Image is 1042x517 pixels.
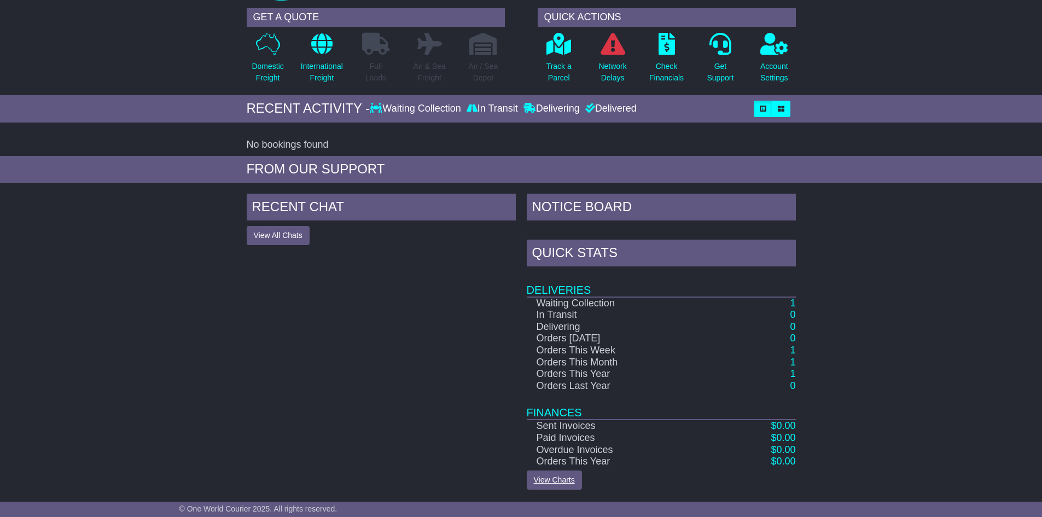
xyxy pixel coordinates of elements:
div: Quick Stats [527,240,796,269]
p: Account Settings [760,61,788,84]
a: View Charts [527,470,582,490]
a: 0 [790,309,795,320]
a: 1 [790,368,795,379]
td: Delivering [527,321,722,333]
a: 0 [790,321,795,332]
a: 1 [790,298,795,309]
div: FROM OUR SUPPORT [247,161,796,177]
div: No bookings found [247,139,796,151]
td: Deliveries [527,269,796,297]
span: 0.00 [776,420,795,431]
a: NetworkDelays [598,32,627,90]
a: CheckFinancials [649,32,684,90]
div: Delivered [583,103,637,115]
td: In Transit [527,309,722,321]
div: RECENT ACTIVITY - [247,101,370,117]
td: Orders This Month [527,357,722,369]
a: $0.00 [771,432,795,443]
a: $0.00 [771,456,795,467]
p: Air / Sea Depot [469,61,498,84]
span: 0.00 [776,456,795,467]
a: 0 [790,333,795,344]
div: Delivering [521,103,583,115]
td: Overdue Invoices [527,444,722,456]
a: AccountSettings [760,32,789,90]
div: In Transit [464,103,521,115]
td: Paid Invoices [527,432,722,444]
div: RECENT CHAT [247,194,516,223]
td: Sent Invoices [527,420,722,432]
a: Track aParcel [546,32,572,90]
span: © One World Courier 2025. All rights reserved. [179,504,337,513]
td: Orders Last Year [527,380,722,392]
p: International Freight [301,61,343,84]
p: Domestic Freight [252,61,283,84]
span: 0.00 [776,444,795,455]
td: Orders This Week [527,345,722,357]
td: Finances [527,392,796,420]
td: Orders [DATE] [527,333,722,345]
a: 1 [790,345,795,356]
a: $0.00 [771,420,795,431]
a: InternationalFreight [300,32,344,90]
a: $0.00 [771,444,795,455]
span: 0.00 [776,432,795,443]
td: Orders This Year [527,368,722,380]
div: NOTICE BOARD [527,194,796,223]
div: QUICK ACTIONS [538,8,796,27]
a: 1 [790,357,795,368]
td: Waiting Collection [527,297,722,310]
p: Full Loads [362,61,389,84]
p: Track a Parcel [546,61,572,84]
p: Get Support [707,61,734,84]
p: Air & Sea Freight [414,61,446,84]
a: DomesticFreight [251,32,284,90]
td: Orders This Year [527,456,722,468]
a: 0 [790,380,795,391]
div: Waiting Collection [370,103,463,115]
p: Check Financials [649,61,684,84]
button: View All Chats [247,226,310,245]
a: GetSupport [706,32,734,90]
div: GET A QUOTE [247,8,505,27]
p: Network Delays [598,61,626,84]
